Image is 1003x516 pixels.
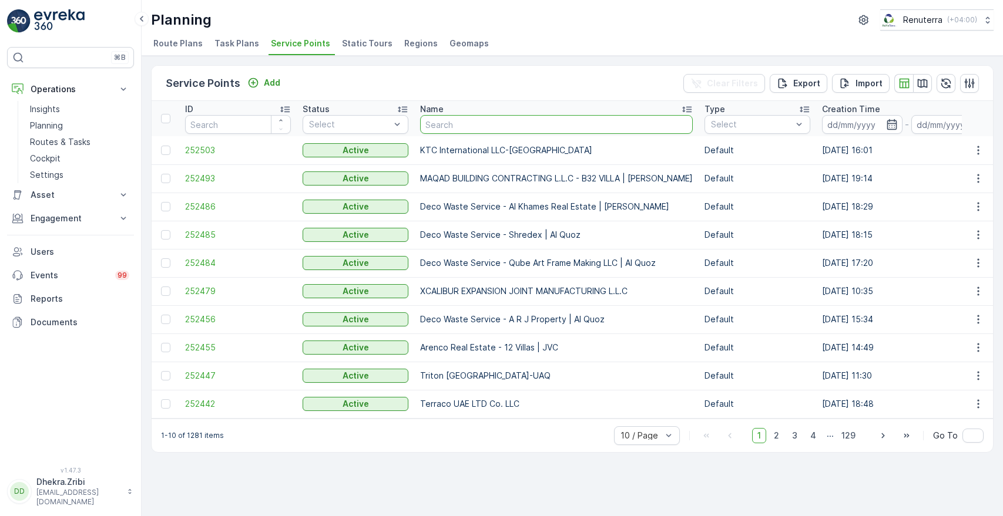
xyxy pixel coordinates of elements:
td: [DATE] 10:35 [816,277,997,305]
span: 4 [805,428,821,443]
td: [DATE] 18:29 [816,193,997,221]
a: Documents [7,311,134,334]
a: 252447 [185,370,291,382]
div: Toggle Row Selected [161,399,170,409]
p: Creation Time [822,103,880,115]
button: Engagement [7,207,134,230]
td: Default [699,362,816,390]
td: Terraco UAE LTD Co. LLC [414,390,699,418]
span: 3 [787,428,803,443]
button: Active [303,369,408,383]
td: Default [699,305,816,333]
td: Default [699,136,816,164]
td: [DATE] 18:15 [816,221,997,249]
a: 252486 [185,201,291,213]
td: XCALIBUR EXPANSION JOINT MANUFACTURING L.L.C [414,277,699,305]
p: ( +04:00 ) [947,15,977,25]
button: Active [303,200,408,214]
div: Toggle Row Selected [161,258,170,268]
p: Status [303,103,330,115]
p: Active [343,370,369,382]
div: Toggle Row Selected [161,371,170,380]
button: DDDhekra.Zribi[EMAIL_ADDRESS][DOMAIN_NAME] [7,476,134,507]
td: [DATE] 11:30 [816,362,997,390]
a: Planning [25,117,134,134]
p: Insights [30,103,60,115]
p: Active [343,257,369,269]
img: Screenshot_2024-07-26_at_13.33.01.png [880,14,898,26]
p: Asset [31,189,110,201]
a: Settings [25,167,134,183]
button: Import [832,74,890,93]
a: 252484 [185,257,291,269]
td: Default [699,390,816,418]
td: [DATE] 17:20 [816,249,997,277]
input: dd/mm/yyyy [911,115,992,134]
a: Insights [25,101,134,117]
button: Export [770,74,827,93]
button: Add [243,76,285,90]
span: 252442 [185,398,291,410]
p: Name [420,103,444,115]
a: Routes & Tasks [25,134,134,150]
p: Routes & Tasks [30,136,90,148]
div: Toggle Row Selected [161,286,170,296]
td: Arenco Real Estate - 12 Villas | JVC [414,333,699,362]
button: Active [303,284,408,298]
button: Active [303,228,408,242]
td: Deco Waste Service - Al Khames Real Estate | [PERSON_NAME] [414,193,699,221]
div: Toggle Row Selected [161,146,170,155]
p: Add [264,77,280,89]
p: Active [343,144,369,156]
td: Deco Waste Service - A R J Property | Al Quoz [414,305,699,333]
button: Active [303,312,408,326]
p: Export [793,77,820,89]
td: Default [699,193,816,221]
td: Default [699,164,816,193]
p: Operations [31,83,110,95]
a: 252479 [185,285,291,297]
button: Active [303,256,408,270]
div: Toggle Row Selected [161,230,170,240]
td: [DATE] 15:34 [816,305,997,333]
td: Default [699,277,816,305]
input: dd/mm/yyyy [822,115,903,134]
a: 252455 [185,342,291,353]
span: v 1.47.3 [7,467,134,474]
p: Active [343,229,369,241]
a: 252493 [185,173,291,184]
input: Search [185,115,291,134]
a: 252456 [185,313,291,325]
a: Users [7,240,134,264]
div: Toggle Row Selected [161,174,170,183]
span: Geomaps [449,38,489,49]
td: [DATE] 19:14 [816,164,997,193]
span: Route Plans [153,38,203,49]
td: Deco Waste Service - Shredex | Al Quoz [414,221,699,249]
span: Static Tours [342,38,393,49]
p: Documents [31,316,129,328]
button: Active [303,143,408,157]
p: 99 [118,271,127,280]
a: 252503 [185,144,291,156]
td: Default [699,333,816,362]
a: Cockpit [25,150,134,167]
a: Events99 [7,264,134,287]
p: Events [31,269,108,281]
span: Service Points [271,38,330,49]
a: 252485 [185,229,291,241]
p: Dhekra.Zribi [36,476,121,488]
p: Active [343,173,369,184]
td: Triton [GEOGRAPHIC_DATA]-UAQ [414,362,699,390]
p: ID [185,103,193,115]
span: 2 [769,428,784,443]
div: Toggle Row Selected [161,343,170,352]
button: Active [303,397,408,411]
td: [DATE] 16:01 [816,136,997,164]
p: Active [343,285,369,297]
td: [DATE] 14:49 [816,333,997,362]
